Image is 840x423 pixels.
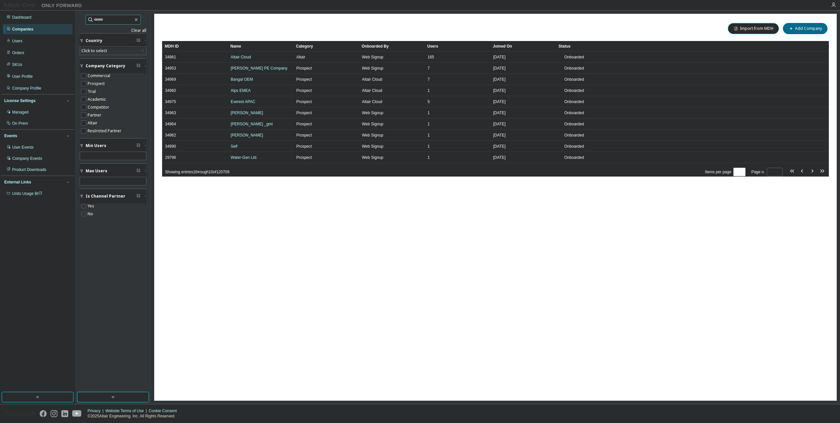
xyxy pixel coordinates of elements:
[493,41,553,52] div: Joined On
[296,133,312,138] span: Prospect
[564,77,584,82] span: Onboarded
[88,103,111,111] label: Competitor
[362,121,383,127] span: Web Signup
[296,54,305,60] span: Altair
[105,408,149,413] div: Website Terms of Use
[80,164,146,178] button: Max Users
[493,110,506,116] span: [DATE]
[427,41,488,52] div: Users
[728,23,779,34] button: Import from MDH
[493,144,506,149] span: [DATE]
[12,27,33,32] div: Companies
[493,88,506,93] span: [DATE]
[751,168,783,176] span: Page n.
[564,144,584,149] span: Onboarded
[88,80,106,88] label: Prospect
[493,77,506,82] span: [DATE]
[296,77,312,82] span: Prospect
[72,410,82,417] img: youtube.svg
[12,121,28,126] div: On Prem
[88,210,94,218] label: No
[428,110,430,116] span: 1
[165,110,176,116] span: 34963
[12,156,42,161] div: Company Events
[564,122,584,126] span: Onboarded
[165,133,176,138] span: 34962
[88,408,105,413] div: Privacy
[231,133,263,137] a: [PERSON_NAME]
[493,54,506,60] span: [DATE]
[80,28,146,33] a: Clear all
[428,88,430,93] span: 1
[362,88,382,93] span: Altair Cloud
[165,170,229,174] span: Showing entries 1 through 10 of 120709
[296,41,356,52] div: Category
[564,55,584,59] span: Onboarded
[362,144,383,149] span: Web Signup
[12,15,31,20] div: Dashboard
[428,121,430,127] span: 1
[88,202,95,210] label: Yes
[362,54,383,60] span: Web Signup
[493,155,506,160] span: [DATE]
[428,133,430,138] span: 1
[88,413,181,419] p: © 2025 Altair Engineering, Inc. All Rights Reserved.
[88,111,103,119] label: Partner
[81,48,107,53] div: Click to select
[783,23,828,34] button: Add Company
[80,47,146,55] div: Click to select
[428,99,430,104] span: 5
[165,155,176,160] span: 29796
[231,77,253,82] a: Bangal OEM
[12,62,22,67] div: SKUs
[231,55,251,59] a: Altair Cloud
[564,155,584,160] span: Onboarded
[564,111,584,115] span: Onboarded
[428,54,434,60] span: 165
[80,138,146,153] button: Min Users
[493,133,506,138] span: [DATE]
[165,77,176,82] span: 34969
[296,110,312,116] span: Prospect
[362,66,383,71] span: Web Signup
[231,155,258,160] a: Water-Gen Ltd.
[231,66,287,71] a: [PERSON_NAME] PE Company
[296,99,312,104] span: Prospect
[40,410,47,417] img: facebook.svg
[86,63,125,69] span: Company Category
[165,54,176,60] span: 34961
[12,110,29,115] div: Managed
[136,143,140,148] span: Clear filter
[61,410,68,417] img: linkedin.svg
[12,38,22,44] div: Users
[230,41,291,52] div: Name
[3,2,85,9] img: Altair One
[165,41,225,52] div: MDH ID
[86,143,106,148] span: Min Users
[136,168,140,174] span: Clear filter
[165,144,176,149] span: 34990
[231,88,251,93] a: Alps EMEA
[86,194,125,199] span: Is Channel Partner
[362,110,383,116] span: Web Signup
[564,133,584,137] span: Onboarded
[231,144,238,149] a: Self
[564,99,584,104] span: Onboarded
[4,98,35,103] div: License Settings
[4,180,31,185] div: External Links
[4,133,17,138] div: Events
[705,168,745,176] span: Items per page
[428,155,430,160] span: 1
[296,155,312,160] span: Prospect
[296,66,312,71] span: Prospect
[735,169,744,175] button: 10
[165,66,176,71] span: 34953
[88,95,107,103] label: Academic
[12,145,33,150] div: User Events
[231,99,255,104] a: Everest APAC
[493,121,506,127] span: [DATE]
[231,111,263,115] a: [PERSON_NAME]
[296,88,312,93] span: Prospect
[80,59,146,73] button: Company Category
[86,168,107,174] span: Max Users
